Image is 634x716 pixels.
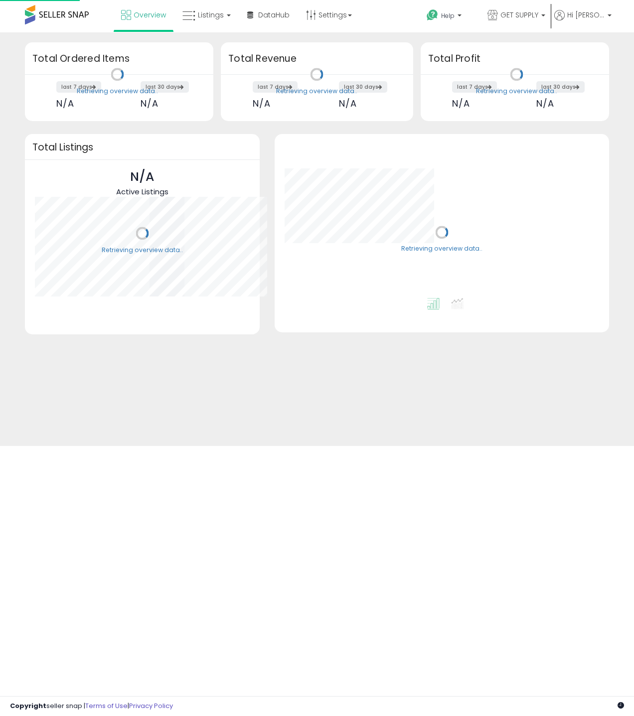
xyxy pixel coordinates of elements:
[276,87,357,96] div: Retrieving overview data..
[258,10,290,20] span: DataHub
[554,10,612,32] a: Hi [PERSON_NAME]
[567,10,605,20] span: Hi [PERSON_NAME]
[102,246,183,255] div: Retrieving overview data..
[77,87,158,96] div: Retrieving overview data..
[419,1,478,32] a: Help
[134,10,166,20] span: Overview
[198,10,224,20] span: Listings
[500,10,538,20] span: GET SUPPLY
[441,11,455,20] span: Help
[426,9,439,21] i: Get Help
[476,87,557,96] div: Retrieving overview data..
[401,245,482,254] div: Retrieving overview data..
